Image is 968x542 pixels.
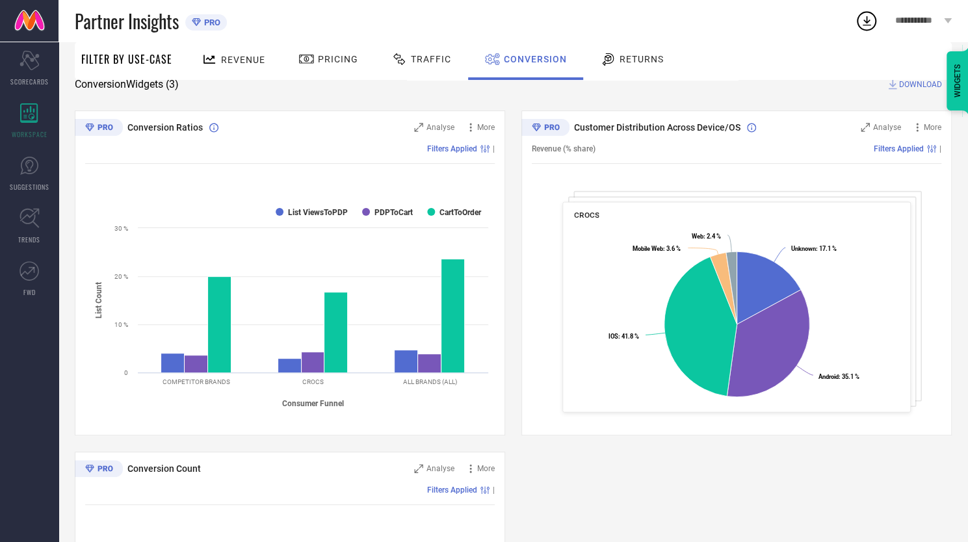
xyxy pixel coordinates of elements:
[426,464,454,473] span: Analyse
[427,144,477,153] span: Filters Applied
[873,123,901,132] span: Analyse
[18,235,40,244] span: TRENDS
[504,54,567,64] span: Conversion
[81,51,172,67] span: Filter By Use-Case
[94,282,103,318] tspan: List Count
[608,333,639,340] text: : 41.8 %
[477,464,495,473] span: More
[861,123,870,132] svg: Zoom
[75,119,123,138] div: Premium
[691,233,720,240] text: : 2.4 %
[23,287,36,297] span: FWD
[411,54,451,64] span: Traffic
[939,144,941,153] span: |
[620,54,664,64] span: Returns
[574,122,740,133] span: Customer Distribution Across Device/OS
[75,8,179,34] span: Partner Insights
[302,378,324,385] text: CROCS
[608,333,618,340] tspan: IOS
[221,55,265,65] span: Revenue
[791,245,815,252] tspan: Unknown
[439,208,482,217] text: CartToOrder
[414,464,423,473] svg: Zoom
[521,119,569,138] div: Premium
[532,144,595,153] span: Revenue (% share)
[124,369,128,376] text: 0
[75,78,179,91] span: Conversion Widgets ( 3 )
[318,54,358,64] span: Pricing
[632,245,662,252] tspan: Mobile Web
[75,460,123,480] div: Premium
[414,123,423,132] svg: Zoom
[374,208,413,217] text: PDPToCart
[114,225,128,232] text: 30 %
[127,122,203,133] span: Conversion Ratios
[574,211,599,220] span: CROCS
[201,18,220,27] span: PRO
[818,373,859,380] text: : 35.1 %
[282,399,344,408] tspan: Consumer Funnel
[288,208,348,217] text: List ViewsToPDP
[691,233,703,240] tspan: Web
[10,77,49,86] span: SCORECARDS
[427,485,477,495] span: Filters Applied
[899,78,942,91] span: DOWNLOAD
[127,463,201,474] span: Conversion Count
[477,123,495,132] span: More
[114,321,128,328] text: 10 %
[493,485,495,495] span: |
[874,144,924,153] span: Filters Applied
[12,129,47,139] span: WORKSPACE
[924,123,941,132] span: More
[10,182,49,192] span: SUGGESTIONS
[163,378,230,385] text: COMPETITOR BRANDS
[791,245,836,252] text: : 17.1 %
[426,123,454,132] span: Analyse
[818,373,839,380] tspan: Android
[855,9,878,32] div: Open download list
[403,378,457,385] text: ALL BRANDS (ALL)
[632,245,680,252] text: : 3.6 %
[493,144,495,153] span: |
[114,273,128,280] text: 20 %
